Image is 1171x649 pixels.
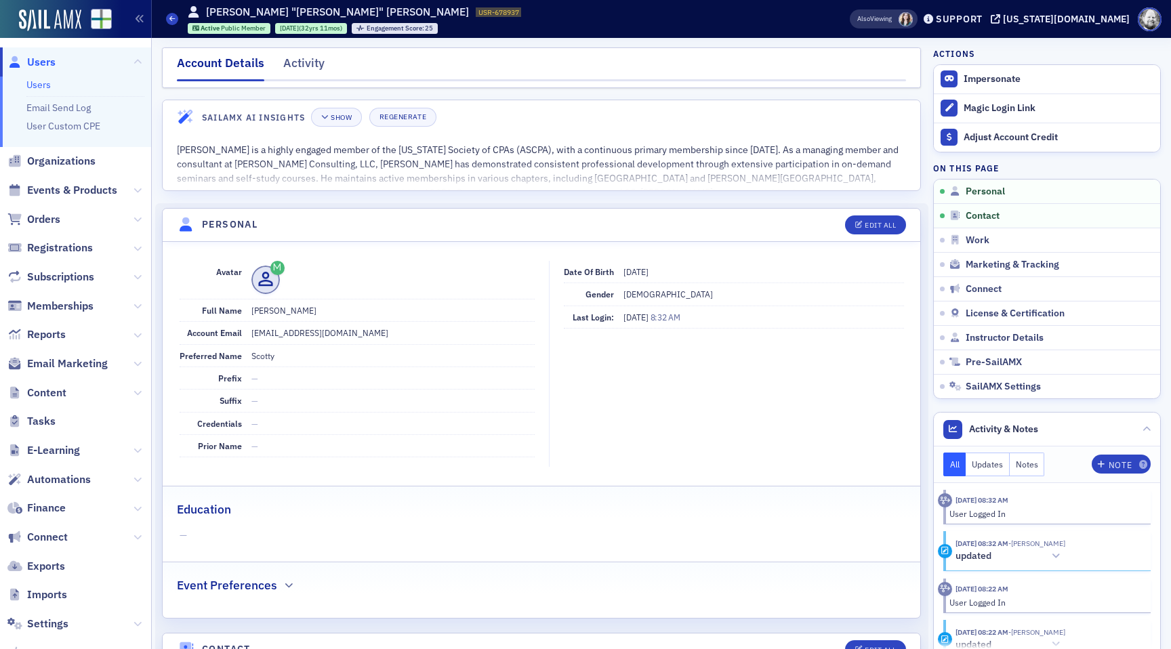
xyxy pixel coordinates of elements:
a: Orders [7,212,60,227]
span: Avatar [216,266,242,277]
span: Content [27,385,66,400]
time: 9/29/2025 08:32 AM [956,539,1008,548]
span: Connect [27,530,68,545]
button: Edit All [845,215,906,234]
span: Suffix [220,395,242,406]
div: Note [1109,461,1132,469]
span: Last Login: [573,312,614,322]
span: Events & Products [27,183,117,198]
span: Contact [966,210,1000,222]
span: Finance [27,501,66,516]
span: [DATE] [280,24,299,33]
span: Account Email [187,327,242,338]
span: Reports [27,327,66,342]
dd: [PERSON_NAME] [251,299,535,321]
div: Activity [283,54,325,79]
img: SailAMX [19,9,81,31]
span: Activity & Notes [969,422,1038,436]
span: Full Name [202,305,242,316]
h5: updated [956,550,991,562]
span: Public Member [221,24,266,33]
span: Viewing [857,14,892,24]
a: Organizations [7,154,96,169]
h1: [PERSON_NAME] "[PERSON_NAME]" [PERSON_NAME] [206,5,469,20]
span: Connect [966,283,1002,295]
h2: Education [177,501,231,518]
a: Email Send Log [26,102,91,114]
span: Marketing & Tracking [966,259,1059,271]
span: Registrations [27,240,93,255]
span: Scotty Segroves [1008,627,1065,637]
h4: On this page [933,162,1161,174]
div: Activity [938,493,952,507]
span: Personal [966,186,1005,198]
div: Account Details [177,54,264,81]
div: User Logged In [949,596,1141,608]
div: [US_STATE][DOMAIN_NAME] [1003,13,1130,25]
a: Reports [7,327,66,342]
div: Engagement Score: 25 [352,23,438,34]
div: Show [331,114,352,121]
button: Magic Login Link [934,93,1160,123]
span: Pre-SailAMX [966,356,1022,369]
a: Memberships [7,299,94,314]
div: Active: Active: Public Member [188,23,271,34]
time: 9/22/2025 08:22 AM [956,584,1008,593]
span: Active [201,24,221,33]
span: Prefix [218,373,242,383]
span: — [180,528,904,543]
div: Update [938,632,952,646]
button: All [943,453,966,476]
a: View Homepage [81,9,112,32]
span: [DATE] [623,266,649,277]
div: Update [938,544,952,558]
h4: Actions [933,47,975,60]
span: Memberships [27,299,94,314]
span: Settings [27,616,68,631]
a: Subscriptions [7,270,94,285]
span: Profile [1138,7,1162,31]
a: Active Public Member [192,24,266,33]
a: Imports [7,587,67,602]
a: Registrations [7,240,93,255]
span: Orders [27,212,60,227]
span: — [251,373,258,383]
span: Tasks [27,414,56,429]
div: Adjust Account Credit [964,131,1153,144]
a: Users [7,55,56,70]
span: Instructor Details [966,332,1044,344]
div: Magic Login Link [964,102,1153,114]
a: Content [7,385,66,400]
div: User Logged In [949,507,1141,520]
span: License & Certification [966,308,1065,320]
span: Imports [27,587,67,602]
span: Sarah Lowery [899,12,913,26]
dd: Scotty [251,345,535,367]
a: Events & Products [7,183,117,198]
span: Users [27,55,56,70]
button: updated [956,549,1065,564]
span: Organizations [27,154,96,169]
span: Preferred Name [180,350,242,361]
span: Scotty Segroves [1008,539,1065,548]
span: [DATE] [623,312,651,322]
a: Email Marketing [7,356,108,371]
h4: Personal [202,217,258,232]
span: Email Marketing [27,356,108,371]
button: Regenerate [369,108,436,127]
span: Work [966,234,989,247]
button: Impersonate [964,73,1021,85]
img: SailAMX [91,9,112,30]
div: Support [936,13,983,25]
span: Credentials [197,418,242,429]
span: Exports [27,559,65,574]
span: E-Learning [27,443,80,458]
dd: [DEMOGRAPHIC_DATA] [623,283,904,305]
button: Note [1092,455,1151,474]
button: Notes [1010,453,1045,476]
div: Activity [938,582,952,596]
span: — [251,395,258,406]
span: Automations [27,472,91,487]
span: Engagement Score : [367,24,426,33]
